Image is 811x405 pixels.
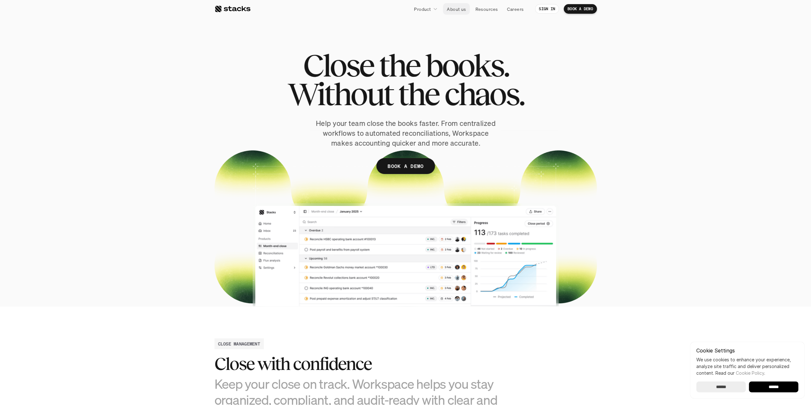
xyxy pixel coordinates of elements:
a: SIGN IN [535,4,559,14]
span: the [398,80,439,108]
span: the [379,51,419,80]
p: Cookie Settings [696,348,798,353]
p: Help your team close the books faster. From centralized workflows to automated reconciliations, W... [313,119,498,148]
p: We use cookies to enhance your experience, analyze site traffic and deliver personalized content. [696,356,798,376]
p: BOOK A DEMO [387,162,424,171]
a: Privacy Policy [75,121,103,126]
p: BOOK A DEMO [568,7,593,11]
span: chaos. [444,80,524,108]
p: Resources [475,6,498,12]
a: Cookie Policy [736,370,764,376]
a: Careers [503,3,527,15]
a: About us [443,3,470,15]
h2: CLOSE MANAGEMENT [218,340,260,347]
p: Product [414,6,431,12]
span: books. [425,51,508,80]
span: Without [287,80,393,108]
a: Resources [471,3,502,15]
a: BOOK A DEMO [564,4,597,14]
h2: Close with confidence [214,354,501,374]
p: About us [447,6,466,12]
p: SIGN IN [539,7,555,11]
p: Careers [507,6,524,12]
span: Read our . [715,370,765,376]
span: Close [303,51,373,80]
a: BOOK A DEMO [376,158,435,174]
